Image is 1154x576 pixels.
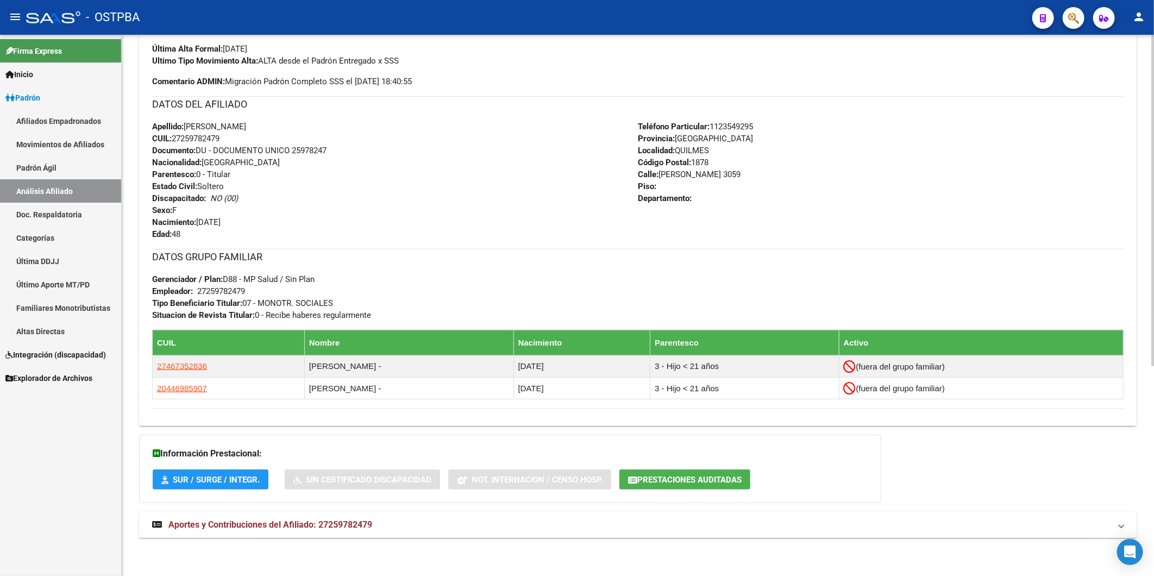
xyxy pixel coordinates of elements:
[472,475,603,485] span: Not. Internacion / Censo Hosp.
[152,146,327,155] span: DU - DOCUMENTO UNICO 25978247
[152,205,172,215] strong: Sexo:
[152,44,223,54] strong: Última Alta Formal:
[9,10,22,23] mat-icon: menu
[638,122,753,132] span: 1123549295
[153,446,868,461] h3: Información Prestacional:
[619,469,750,490] button: Prestaciones Auditadas
[152,217,196,227] strong: Nacimiento:
[153,330,305,355] th: CUIL
[638,193,692,203] strong: Departamento:
[197,285,245,297] div: 27259782479
[152,56,399,66] span: ALTA desde el Padrón Entregado x SSS
[152,44,247,54] span: [DATE]
[152,77,225,86] strong: Comentario ADMIN:
[5,68,33,80] span: Inicio
[637,475,742,485] span: Prestaciones Auditadas
[152,274,223,284] strong: Gerenciador / Plan:
[152,97,1124,112] h3: DATOS DEL AFILIADO
[152,170,230,179] span: 0 - Titular
[152,146,196,155] strong: Documento:
[513,378,650,399] td: [DATE]
[5,92,40,104] span: Padrón
[152,56,258,66] strong: Ultimo Tipo Movimiento Alta:
[152,193,206,203] strong: Discapacitado:
[1117,539,1143,565] div: Open Intercom Messenger
[285,469,440,490] button: Sin Certificado Discapacidad
[153,469,268,490] button: SUR / SURGE / INTEGR.
[152,298,333,308] span: 07 - MONOTR. SOCIALES
[152,122,246,132] span: [PERSON_NAME]
[448,469,611,490] button: Not. Internacion / Censo Hosp.
[304,355,513,377] td: [PERSON_NAME] -
[638,158,691,167] strong: Código Postal:
[1132,10,1145,23] mat-icon: person
[210,193,238,203] i: NO (00)
[152,229,172,239] strong: Edad:
[152,181,224,191] span: Soltero
[152,122,184,132] strong: Apellido:
[638,146,675,155] strong: Localidad:
[152,134,219,143] span: 27259782479
[638,181,656,191] strong: Piso:
[168,519,372,530] span: Aportes y Contribuciones del Afiliado: 27259782479
[152,205,177,215] span: F
[638,134,675,143] strong: Provincia:
[152,298,242,308] strong: Tipo Beneficiario Titular:
[306,475,431,485] span: Sin Certificado Discapacidad
[152,76,412,87] span: Migración Padrón Completo SSS el [DATE] 18:40:55
[173,475,260,485] span: SUR / SURGE / INTEGR.
[152,170,196,179] strong: Parentesco:
[304,330,513,355] th: Nombre
[157,361,207,371] span: 27467352836
[638,170,741,179] span: [PERSON_NAME] 3059
[5,372,92,384] span: Explorador de Archivos
[856,384,945,393] span: (fuera del grupo familiar)
[638,170,658,179] strong: Calle:
[139,512,1137,538] mat-expansion-panel-header: Aportes y Contribuciones del Afiliado: 27259782479
[152,158,280,167] span: [GEOGRAPHIC_DATA]
[638,158,708,167] span: 1878
[638,134,753,143] span: [GEOGRAPHIC_DATA]
[152,229,180,239] span: 48
[152,181,197,191] strong: Estado Civil:
[513,355,650,377] td: [DATE]
[5,45,62,57] span: Firma Express
[650,378,839,399] td: 3 - Hijo < 21 años
[152,310,371,320] span: 0 - Recibe haberes regularmente
[152,286,193,296] strong: Empleador:
[152,249,1124,265] h3: DATOS GRUPO FAMILIAR
[152,134,172,143] strong: CUIL:
[152,274,315,284] span: D88 - MP Salud / Sin Plan
[152,217,221,227] span: [DATE]
[856,362,945,371] span: (fuera del grupo familiar)
[638,122,710,132] strong: Teléfono Particular:
[839,330,1123,355] th: Activo
[5,349,106,361] span: Integración (discapacidad)
[152,310,255,320] strong: Situacion de Revista Titular:
[638,146,709,155] span: QUILMES
[513,330,650,355] th: Nacimiento
[304,378,513,399] td: [PERSON_NAME] -
[86,5,140,29] span: - OSTPBA
[157,384,207,393] span: 20446985907
[650,355,839,377] td: 3 - Hijo < 21 años
[650,330,839,355] th: Parentesco
[152,158,202,167] strong: Nacionalidad:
